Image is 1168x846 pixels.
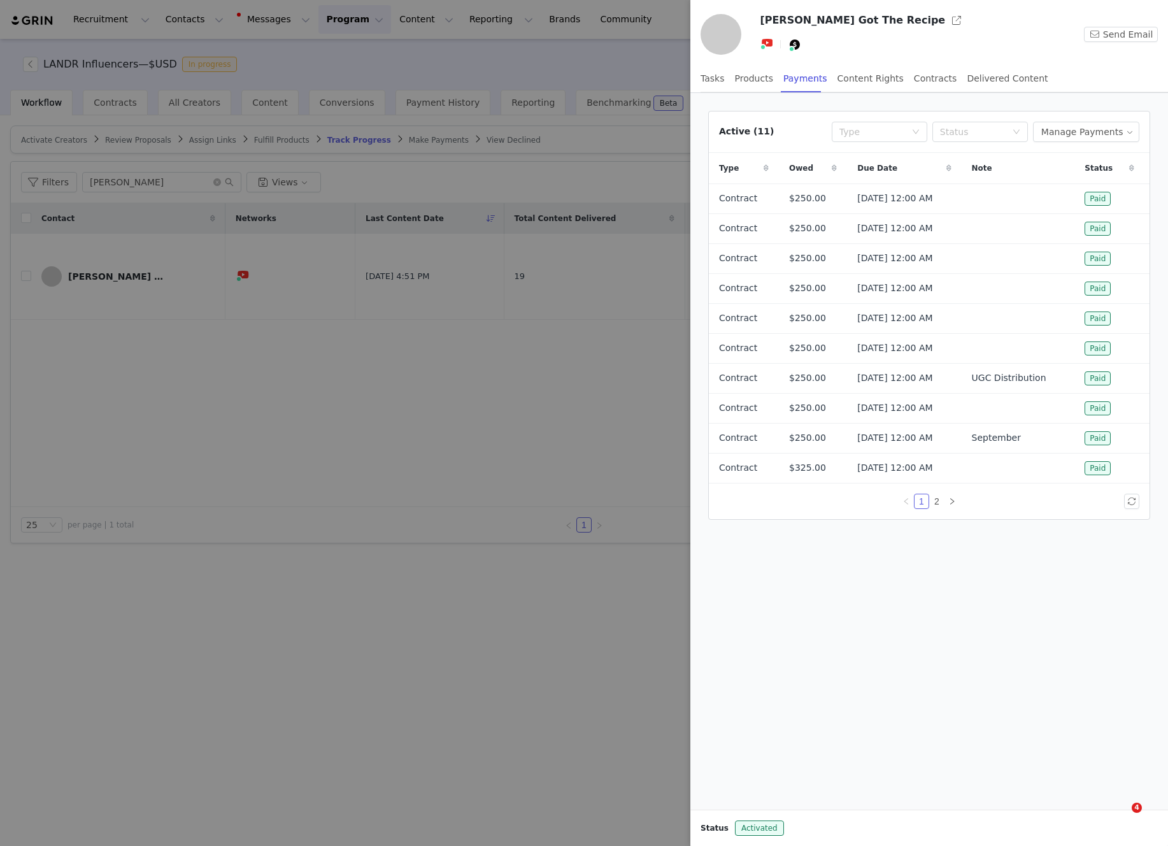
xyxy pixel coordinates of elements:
[719,252,757,265] span: Contract
[735,64,773,93] div: Products
[1085,341,1111,355] span: Paid
[857,341,932,355] span: [DATE] 12:00 AM
[719,461,757,475] span: Contract
[1132,803,1142,813] span: 4
[1033,122,1139,142] button: Manage Payments
[1085,431,1111,445] span: Paid
[837,64,904,93] div: Content Rights
[719,222,757,235] span: Contract
[789,461,826,475] span: $325.00
[902,498,910,505] i: icon: left
[719,371,757,385] span: Contract
[1085,401,1111,415] span: Paid
[972,162,992,174] span: Note
[719,282,757,295] span: Contract
[967,64,1048,93] div: Delivered Content
[789,341,826,355] span: $250.00
[701,64,725,93] div: Tasks
[1085,282,1111,296] span: Paid
[789,431,826,445] span: $250.00
[940,125,1006,138] div: Status
[719,312,757,325] span: Contract
[708,111,1150,520] article: Active
[972,431,1021,445] span: September
[912,128,920,137] i: icon: down
[789,252,826,265] span: $250.00
[1106,803,1136,833] iframe: Intercom live chat
[1084,27,1158,42] button: Send Email
[857,162,897,174] span: Due Date
[719,125,774,138] div: Active (11)
[857,401,932,415] span: [DATE] 12:00 AM
[789,312,826,325] span: $250.00
[857,282,932,295] span: [DATE] 12:00 AM
[1013,128,1020,137] i: icon: down
[948,498,956,505] i: icon: right
[839,125,906,138] div: Type
[914,64,957,93] div: Contracts
[1085,192,1111,206] span: Paid
[944,494,960,509] li: Next Page
[857,222,932,235] span: [DATE] 12:00 AM
[1085,222,1111,236] span: Paid
[929,494,944,509] li: 2
[1085,461,1111,475] span: Paid
[701,822,729,834] span: Status
[899,494,914,509] li: Previous Page
[1085,312,1111,326] span: Paid
[857,252,932,265] span: [DATE] 12:00 AM
[915,494,929,508] a: 1
[857,431,932,445] span: [DATE] 12:00 AM
[719,341,757,355] span: Contract
[789,222,826,235] span: $250.00
[719,431,757,445] span: Contract
[719,401,757,415] span: Contract
[735,821,784,836] span: Activated
[857,371,932,385] span: [DATE] 12:00 AM
[789,162,813,174] span: Owed
[789,282,826,295] span: $250.00
[719,192,757,205] span: Contract
[1085,162,1113,174] span: Status
[789,371,826,385] span: $250.00
[857,461,932,475] span: [DATE] 12:00 AM
[857,312,932,325] span: [DATE] 12:00 AM
[857,192,932,205] span: [DATE] 12:00 AM
[789,401,826,415] span: $250.00
[1085,252,1111,266] span: Paid
[719,162,739,174] span: Type
[760,13,945,28] h3: [PERSON_NAME] Got The Recipe
[930,494,944,508] a: 2
[972,371,1046,385] span: UGC Distribution
[1085,371,1111,385] span: Paid
[914,494,929,509] li: 1
[789,192,826,205] span: $250.00
[783,64,827,93] div: Payments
